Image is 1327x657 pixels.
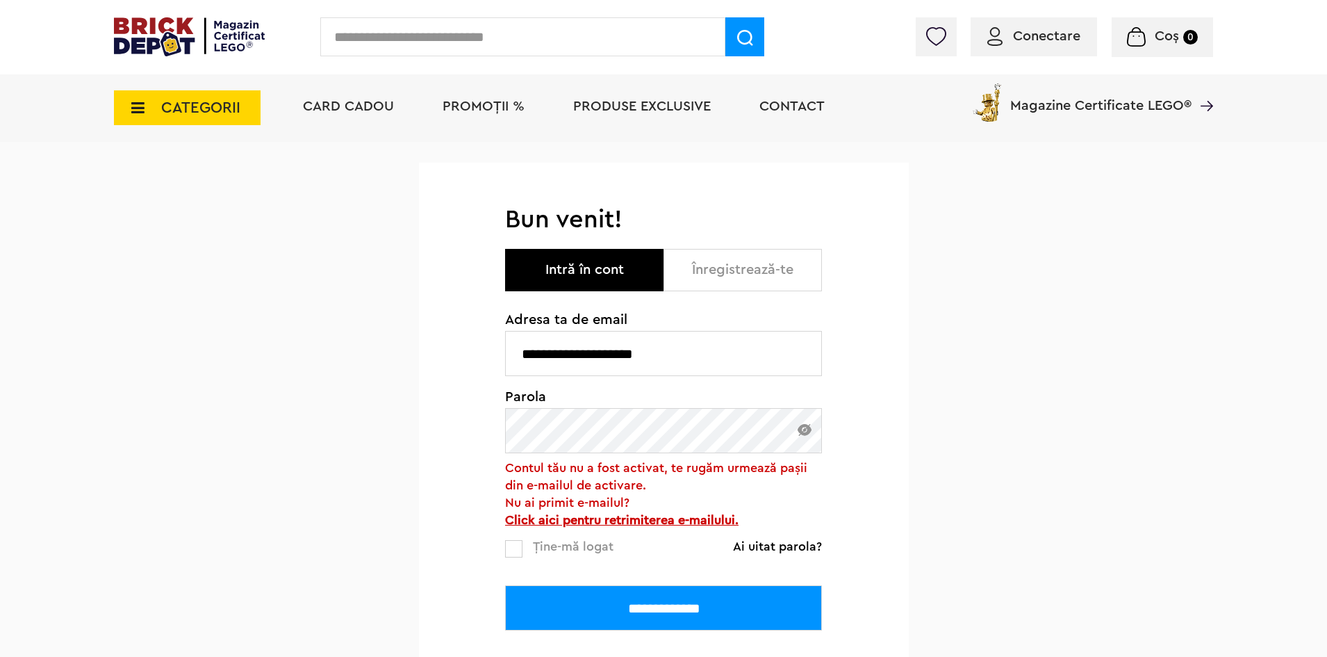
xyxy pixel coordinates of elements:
[505,514,739,526] b: Click aici pentru retrimiterea e-mailului.
[759,99,825,113] a: Contact
[1013,29,1080,43] span: Conectare
[533,540,613,553] span: Ține-mă logat
[505,390,822,404] span: Parola
[573,99,711,113] a: Produse exclusive
[505,494,822,512] p: Nu ai primit e-mailul?
[1155,29,1179,43] span: Coș
[733,540,822,553] a: Ai uitat parola?
[505,249,663,291] button: Intră în cont
[303,99,394,113] a: Card Cadou
[443,99,525,113] a: PROMOȚII %
[505,204,822,235] h1: Bun venit!
[1010,81,1192,113] span: Magazine Certificate LEGO®
[663,249,822,291] button: Înregistrează-te
[505,313,822,327] span: Adresa ta de email
[987,29,1080,43] a: Conectare
[1183,30,1198,44] small: 0
[1192,81,1213,95] a: Magazine Certificate LEGO®
[505,460,822,529] div: Contul tău nu a fost activat, te rugăm urmează pașii din e-mailul de activare.
[161,100,240,115] span: CATEGORII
